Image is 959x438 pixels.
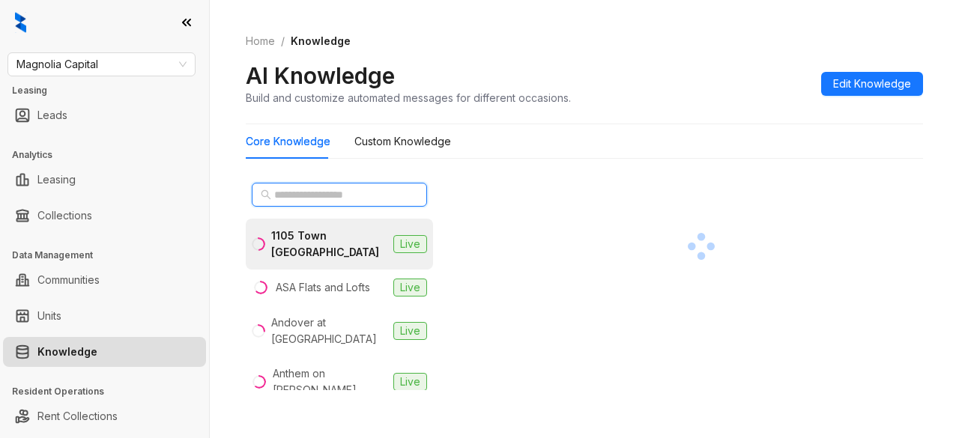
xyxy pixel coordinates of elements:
a: Units [37,301,61,331]
button: Edit Knowledge [821,72,923,96]
li: / [281,33,285,49]
span: search [261,189,271,200]
li: Collections [3,201,206,231]
div: Custom Knowledge [354,133,451,150]
div: ASA Flats and Lofts [276,279,370,296]
h3: Leasing [12,84,209,97]
li: Leasing [3,165,206,195]
h3: Analytics [12,148,209,162]
div: Build and customize automated messages for different occasions. [246,90,571,106]
span: Live [393,322,427,340]
li: Leads [3,100,206,130]
div: Core Knowledge [246,133,330,150]
span: Live [393,279,427,296]
h3: Data Management [12,249,209,262]
div: Andover at [GEOGRAPHIC_DATA] [271,314,387,347]
span: Live [393,373,427,391]
a: Communities [37,265,100,295]
div: Anthem on [PERSON_NAME] [273,365,387,398]
a: Rent Collections [37,401,118,431]
li: Rent Collections [3,401,206,431]
span: Live [393,235,427,253]
img: logo [15,12,26,33]
span: Magnolia Capital [16,53,187,76]
span: Edit Knowledge [833,76,911,92]
div: 1105 Town [GEOGRAPHIC_DATA] [271,228,387,261]
li: Communities [3,265,206,295]
span: Knowledge [291,34,351,47]
a: Leads [37,100,67,130]
li: Knowledge [3,337,206,367]
a: Home [243,33,278,49]
h2: AI Knowledge [246,61,395,90]
li: Units [3,301,206,331]
a: Leasing [37,165,76,195]
a: Knowledge [37,337,97,367]
a: Collections [37,201,92,231]
h3: Resident Operations [12,385,209,398]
